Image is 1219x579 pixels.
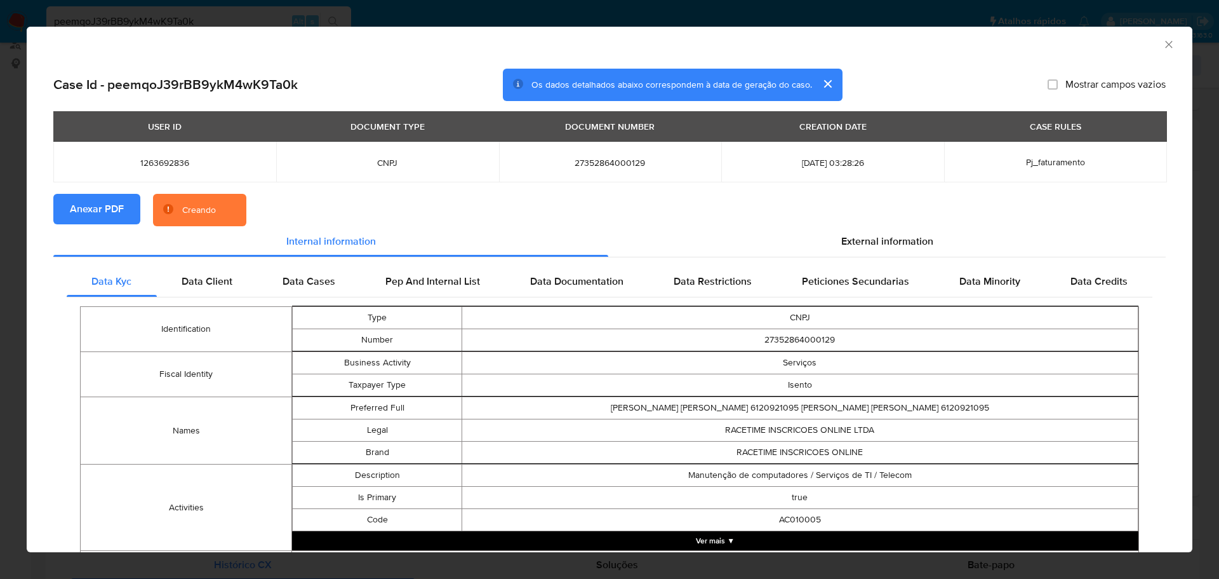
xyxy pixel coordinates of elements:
[27,27,1192,552] div: closure-recommendation-modal
[182,204,216,217] div: Creando
[81,551,292,573] td: Primary Activity Code
[462,397,1138,419] td: [PERSON_NAME] [PERSON_NAME] 6120921095 [PERSON_NAME] [PERSON_NAME] 6120921095
[792,116,874,137] div: CREATION DATE
[292,551,1139,573] td: AC010005
[140,116,189,137] div: USER ID
[462,374,1138,397] td: Isento
[293,352,462,374] td: Business Activity
[462,419,1138,442] td: RACETIME INSCRICOES ONLINE LTDA
[291,157,484,168] span: CNPJ
[293,307,462,329] td: Type
[293,487,462,509] td: Is Primary
[514,157,707,168] span: 27352864000129
[462,465,1138,487] td: Manutenção de computadores / Serviços de TI / Telecom
[70,195,124,223] span: Anexar PDF
[530,274,623,289] span: Data Documentation
[293,374,462,397] td: Taxpayer Type
[1065,78,1166,91] span: Mostrar campos vazios
[1022,116,1089,137] div: CASE RULES
[283,274,335,289] span: Data Cases
[81,352,292,397] td: Fiscal Identity
[462,442,1138,464] td: RACETIME INSCRICOES ONLINE
[292,531,1138,550] button: Expand array
[81,465,292,551] td: Activities
[53,76,298,93] h2: Case Id - peemqoJ39rBB9ykM4wK9Ta0k
[462,307,1138,329] td: CNPJ
[293,509,462,531] td: Code
[343,116,432,137] div: DOCUMENT TYPE
[674,274,752,289] span: Data Restrictions
[182,274,232,289] span: Data Client
[557,116,662,137] div: DOCUMENT NUMBER
[69,157,261,168] span: 1263692836
[462,352,1138,374] td: Serviços
[67,266,1152,297] div: Detailed internal info
[462,509,1138,531] td: AC010005
[293,419,462,442] td: Legal
[1026,156,1085,168] span: Pj_faturamento
[1162,38,1174,50] button: Fechar a janela
[293,329,462,351] td: Number
[293,465,462,487] td: Description
[812,69,843,99] button: cerrar
[91,274,131,289] span: Data Kyc
[462,487,1138,509] td: true
[1070,274,1128,289] span: Data Credits
[293,442,462,464] td: Brand
[462,329,1138,351] td: 27352864000129
[53,194,140,224] button: Anexar PDF
[81,397,292,465] td: Names
[81,307,292,352] td: Identification
[531,78,812,91] span: Os dados detalhados abaixo correspondem à data de geração do caso.
[802,274,909,289] span: Peticiones Secundarias
[959,274,1020,289] span: Data Minority
[293,397,462,419] td: Preferred Full
[53,226,1166,257] div: Detailed info
[385,274,480,289] span: Pep And Internal List
[1048,79,1058,90] input: Mostrar campos vazios
[841,234,933,249] span: External information
[286,234,376,249] span: Internal information
[736,157,929,168] span: [DATE] 03:28:26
